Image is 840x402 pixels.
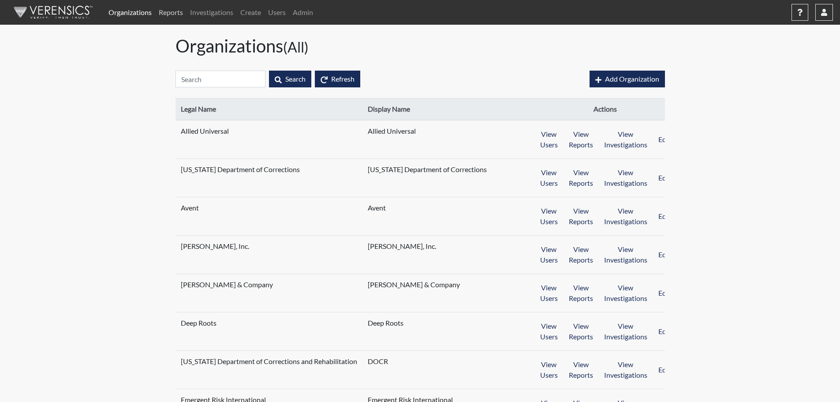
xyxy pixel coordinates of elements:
[653,241,676,268] button: Edit
[368,241,478,252] span: [PERSON_NAME], Inc.
[563,203,599,230] button: View Reports
[269,71,311,87] button: Search
[181,203,291,213] span: Avent
[187,4,237,21] a: Investigations
[368,279,478,290] span: [PERSON_NAME] & Company
[105,4,155,21] a: Organizations
[598,279,653,307] button: View Investigations
[653,318,676,345] button: Edit
[265,4,289,21] a: Users
[605,75,659,83] span: Add Organization
[368,164,487,175] span: [US_STATE] Department of Corrections
[653,203,676,230] button: Edit
[283,38,309,56] small: (All)
[368,356,478,367] span: DOCR
[368,203,478,213] span: Avent
[653,164,676,192] button: Edit
[315,71,360,87] button: Refresh
[331,75,355,83] span: Refresh
[181,126,291,136] span: Allied Universal
[534,318,564,345] button: View Users
[598,318,653,345] button: View Investigations
[598,203,653,230] button: View Investigations
[563,318,599,345] button: View Reports
[534,126,564,153] button: View Users
[598,164,653,192] button: View Investigations
[534,356,564,383] button: View Users
[181,356,357,367] span: [US_STATE] Department of Corrections and Rehabilitation
[534,203,564,230] button: View Users
[653,126,676,153] button: Edit
[285,75,306,83] span: Search
[175,98,362,120] th: Legal Name
[362,98,529,120] th: Display Name
[175,35,665,56] h1: Organizations
[155,4,187,21] a: Reports
[175,71,265,87] input: Search
[534,279,564,307] button: View Users
[534,241,564,268] button: View Users
[653,279,676,307] button: Edit
[181,241,291,252] span: [PERSON_NAME], Inc.
[529,98,682,120] th: Actions
[563,164,599,192] button: View Reports
[181,164,300,175] span: [US_STATE] Department of Corrections
[181,279,291,290] span: [PERSON_NAME] & Company
[598,241,653,268] button: View Investigations
[598,356,653,383] button: View Investigations
[598,126,653,153] button: View Investigations
[289,4,317,21] a: Admin
[563,241,599,268] button: View Reports
[653,356,676,383] button: Edit
[368,318,478,328] span: Deep Roots
[534,164,564,192] button: View Users
[237,4,265,21] a: Create
[368,126,478,136] span: Allied Universal
[563,126,599,153] button: View Reports
[563,279,599,307] button: View Reports
[181,318,291,328] span: Deep Roots
[590,71,665,87] button: Add Organization
[563,356,599,383] button: View Reports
